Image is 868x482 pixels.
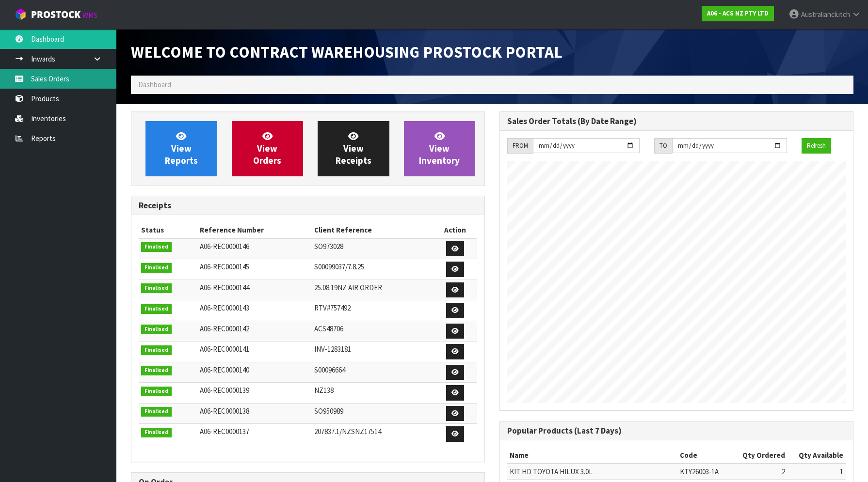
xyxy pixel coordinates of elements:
span: INV-1283181 [314,344,351,354]
span: Finalised [141,387,172,396]
th: Client Reference [312,222,433,238]
span: Dashboard [138,80,171,89]
span: A06-REC0000141 [200,344,249,354]
th: Name [507,448,677,463]
a: ViewReceipts [318,121,389,176]
span: A06-REC0000139 [200,386,249,395]
span: NZ138 [314,386,334,395]
button: Refresh [802,138,831,154]
span: Finalised [141,345,172,355]
span: SO973028 [314,242,343,251]
span: A06-REC0000144 [200,283,249,292]
span: Finalised [141,304,172,314]
img: cube-alt.png [15,8,27,20]
th: Reference Number [197,222,312,238]
span: A06-REC0000142 [200,324,249,333]
span: A06-REC0000146 [200,242,249,251]
span: View Reports [165,130,198,167]
span: Finalised [141,263,172,273]
span: Finalised [141,242,172,252]
span: Welcome to Contract Warehousing ProStock Portal [131,42,563,62]
span: View Inventory [419,130,460,167]
h3: Popular Products (Last 7 Days) [507,426,846,435]
span: 25.08.19NZ AIR ORDER [314,283,382,292]
strong: A06 - ACS NZ PTY LTD [707,9,769,17]
th: Status [139,222,197,238]
span: View Receipts [336,130,371,167]
a: ViewOrders [232,121,304,176]
span: A06-REC0000143 [200,303,249,312]
td: KIT HD TOYOTA HILUX 3.0L [507,464,677,480]
a: ViewReports [145,121,217,176]
span: ProStock [31,8,80,21]
span: SO950989 [314,406,343,416]
span: Finalised [141,283,172,293]
span: Australianclutch [801,10,850,19]
span: Finalised [141,428,172,437]
td: 2 [732,464,788,480]
span: 207837.1/NZSNZ17514 [314,427,381,436]
span: A06-REC0000145 [200,262,249,271]
h3: Receipts [139,201,477,210]
small: WMS [82,11,97,20]
span: View Orders [253,130,281,167]
span: A06-REC0000137 [200,427,249,436]
span: Finalised [141,325,172,334]
span: S00099037/7.8.25 [314,262,364,271]
span: Finalised [141,366,172,375]
div: TO [654,138,672,154]
span: RTV#757492 [314,303,351,312]
span: Finalised [141,407,172,417]
span: A06-REC0000140 [200,365,249,374]
span: A06-REC0000138 [200,406,249,416]
a: ViewInventory [404,121,476,176]
th: Qty Available [788,448,846,463]
td: 1 [788,464,846,480]
div: FROM [507,138,533,154]
th: Qty Ordered [732,448,788,463]
th: Action [433,222,477,238]
span: ACS48706 [314,324,343,333]
span: S00096664 [314,365,345,374]
th: Code [677,448,732,463]
td: KTY26003-1A [677,464,732,480]
h3: Sales Order Totals (By Date Range) [507,117,846,126]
